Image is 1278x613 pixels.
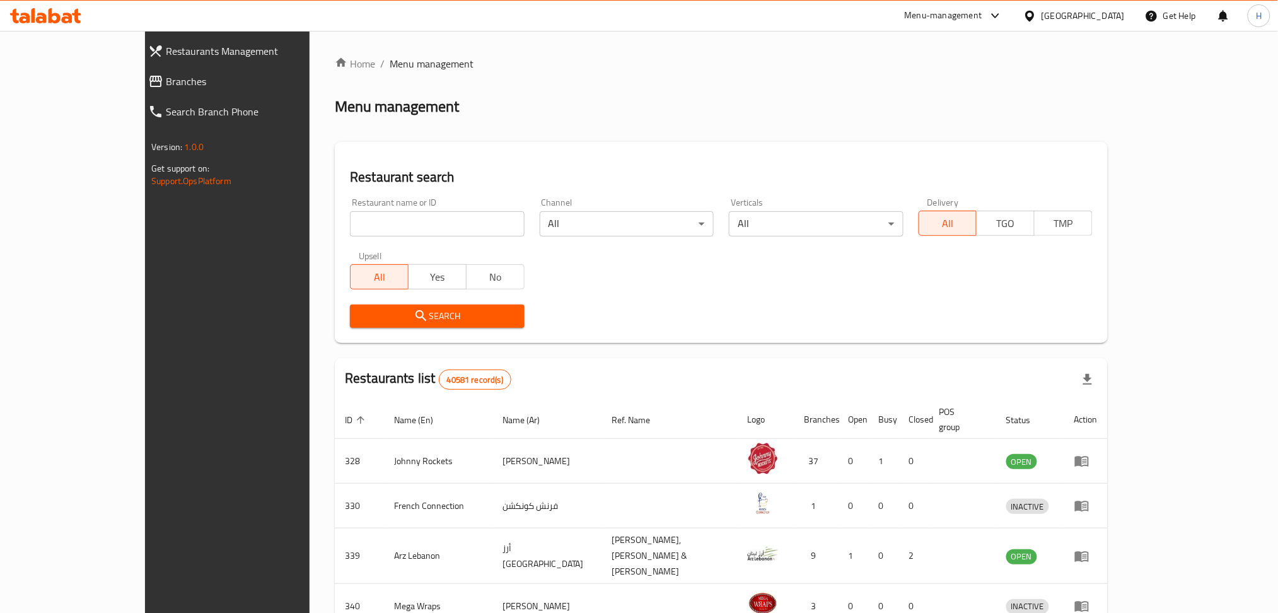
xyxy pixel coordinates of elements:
[335,56,1108,71] nav: breadcrumb
[1006,412,1047,428] span: Status
[747,443,779,474] img: Johnny Rockets
[838,528,868,584] td: 1
[747,487,779,519] img: French Connection
[927,198,959,207] label: Delivery
[184,139,204,155] span: 1.0.0
[868,439,898,484] td: 1
[414,268,462,286] span: Yes
[868,528,898,584] td: 0
[976,211,1035,236] button: TGO
[138,66,359,96] a: Branches
[350,305,524,328] button: Search
[898,400,929,439] th: Closed
[919,211,977,236] button: All
[838,400,868,439] th: Open
[982,214,1030,233] span: TGO
[166,74,349,89] span: Branches
[1006,499,1049,514] span: INACTIVE
[612,412,667,428] span: Ref. Name
[868,400,898,439] th: Busy
[1074,453,1098,469] div: Menu
[1006,454,1037,469] div: OPEN
[794,528,838,584] td: 9
[384,439,492,484] td: Johnny Rockets
[898,439,929,484] td: 0
[1074,498,1098,513] div: Menu
[166,104,349,119] span: Search Branch Phone
[794,484,838,528] td: 1
[794,439,838,484] td: 37
[729,211,903,236] div: All
[335,439,384,484] td: 328
[384,484,492,528] td: French Connection
[138,36,359,66] a: Restaurants Management
[138,96,359,127] a: Search Branch Phone
[492,484,602,528] td: فرنش كونكشن
[151,173,231,189] a: Support.OpsPlatform
[350,264,409,289] button: All
[390,56,473,71] span: Menu management
[898,528,929,584] td: 2
[492,528,602,584] td: أرز [GEOGRAPHIC_DATA]
[151,160,209,177] span: Get support on:
[1256,9,1262,23] span: H
[1006,455,1037,469] span: OPEN
[1074,549,1098,564] div: Menu
[439,370,511,390] div: Total records count
[345,369,511,390] h2: Restaurants list
[335,528,384,584] td: 339
[939,404,981,435] span: POS group
[1006,549,1037,564] span: OPEN
[350,211,524,236] input: Search for restaurant name or ID..
[868,484,898,528] td: 0
[384,528,492,584] td: Arz Lebanon
[502,412,556,428] span: Name (Ar)
[335,96,459,117] h2: Menu management
[905,8,982,23] div: Menu-management
[492,439,602,484] td: [PERSON_NAME]
[380,56,385,71] li: /
[356,268,404,286] span: All
[345,412,369,428] span: ID
[394,412,450,428] span: Name (En)
[838,439,868,484] td: 0
[838,484,868,528] td: 0
[737,400,794,439] th: Logo
[540,211,714,236] div: All
[602,528,738,584] td: [PERSON_NAME],[PERSON_NAME] & [PERSON_NAME]
[350,168,1093,187] h2: Restaurant search
[472,268,520,286] span: No
[794,400,838,439] th: Branches
[151,139,182,155] span: Version:
[466,264,525,289] button: No
[335,484,384,528] td: 330
[166,44,349,59] span: Restaurants Management
[1034,211,1093,236] button: TMP
[1042,9,1125,23] div: [GEOGRAPHIC_DATA]
[359,252,382,260] label: Upsell
[1040,214,1088,233] span: TMP
[747,538,779,569] img: Arz Lebanon
[898,484,929,528] td: 0
[1064,400,1108,439] th: Action
[360,308,514,324] span: Search
[408,264,467,289] button: Yes
[1072,365,1103,395] div: Export file
[924,214,972,233] span: All
[439,374,511,386] span: 40581 record(s)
